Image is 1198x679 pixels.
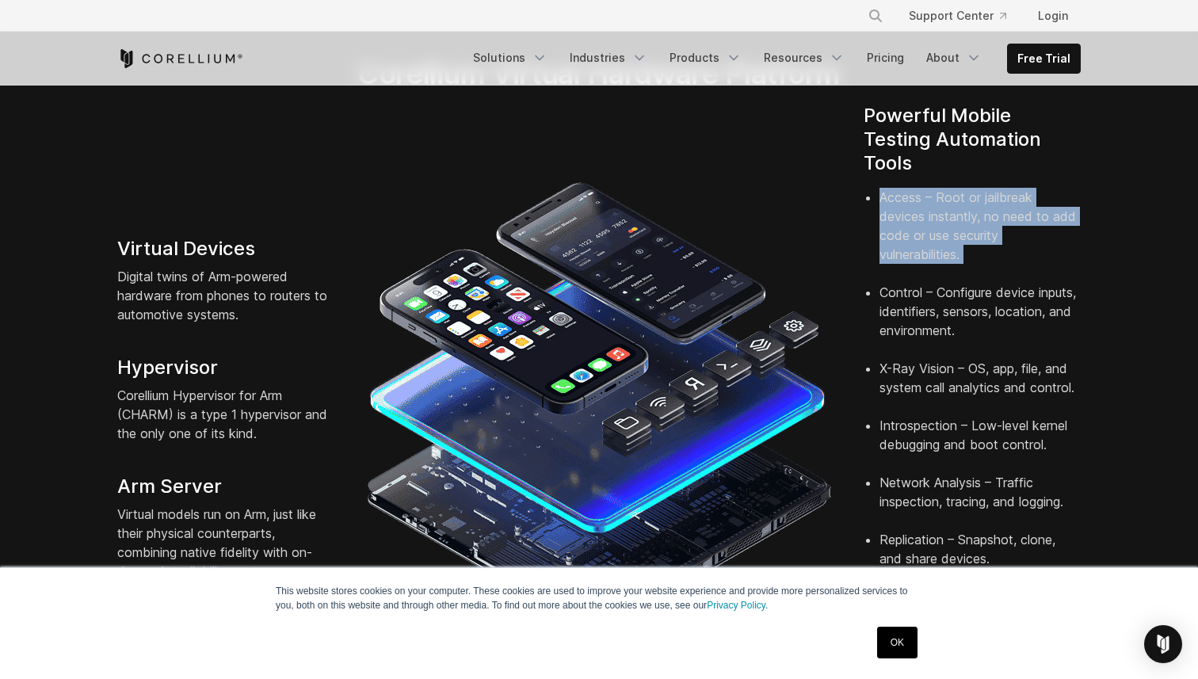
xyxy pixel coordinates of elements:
p: Digital twins of Arm-powered hardware from phones to routers to automotive systems. [117,267,334,324]
div: Navigation Menu [464,44,1081,74]
div: Open Intercom Messenger [1144,625,1182,663]
p: Corellium Hypervisor for Arm (CHARM) is a type 1 hypervisor and the only one of its kind. [117,386,334,443]
li: Access – Root or jailbreak devices instantly, no need to add code or use security vulnerabilities. [879,188,1081,283]
div: Navigation Menu [849,2,1081,30]
h4: Powerful Mobile Testing Automation Tools [864,104,1081,175]
a: Login [1025,2,1081,30]
h4: Hypervisor [117,356,334,380]
a: Free Trial [1008,44,1080,73]
li: Control – Configure device inputs, identifiers, sensors, location, and environment. [879,283,1081,359]
a: OK [877,627,918,658]
li: X-Ray Vision – OS, app, file, and system call analytics and control. [879,359,1081,416]
button: Search [861,2,890,30]
a: Corellium Home [117,49,243,68]
a: Products [660,44,751,72]
p: This website stores cookies on your computer. These cookies are used to improve your website expe... [276,584,922,612]
a: Resources [754,44,854,72]
a: About [917,44,991,72]
a: Solutions [464,44,557,72]
a: Industries [560,44,657,72]
h4: Virtual Devices [117,237,334,261]
h4: Arm Server [117,475,334,498]
li: Network Analysis – Traffic inspection, tracing, and logging. [879,473,1081,530]
li: Replication – Snapshot, clone, and share devices. [879,530,1081,587]
p: Virtual models run on Arm, just like their physical counterparts, combining native fidelity with ... [117,505,334,581]
a: Support Center [896,2,1019,30]
a: Pricing [857,44,914,72]
li: Introspection – Low-level kernel debugging and boot control. [879,416,1081,473]
img: iPhone and Android virtual machine and testing tools [366,174,832,640]
a: Privacy Policy. [707,600,768,611]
